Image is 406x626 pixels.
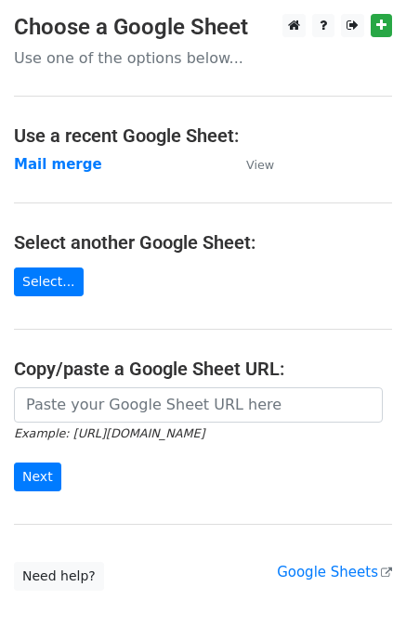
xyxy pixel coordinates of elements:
a: Need help? [14,562,104,591]
a: View [228,156,274,173]
a: Select... [14,267,84,296]
input: Next [14,463,61,491]
h4: Copy/paste a Google Sheet URL: [14,358,392,380]
a: Mail merge [14,156,102,173]
h4: Select another Google Sheet: [14,231,392,254]
small: View [246,158,274,172]
a: Google Sheets [277,564,392,580]
input: Paste your Google Sheet URL here [14,387,383,423]
h3: Choose a Google Sheet [14,14,392,41]
p: Use one of the options below... [14,48,392,68]
small: Example: [URL][DOMAIN_NAME] [14,426,204,440]
h4: Use a recent Google Sheet: [14,124,392,147]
